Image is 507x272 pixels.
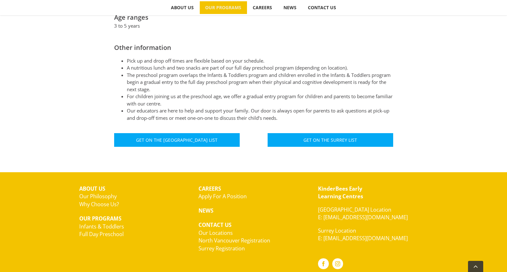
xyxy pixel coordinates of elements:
li: The preschool program overlaps the Infants & Toddlers program and children enrolled in the Infant... [127,71,393,93]
a: E: [EMAIL_ADDRESS][DOMAIN_NAME] [318,214,408,221]
a: Get On The Surrey List [268,133,393,147]
strong: OUR PROGRAMS [79,215,121,222]
a: Our Philosophy [79,193,117,200]
li: A nutritious lunch and two snacks are part of our full day preschool program (depending on locati... [127,64,393,71]
span: ABOUT US [171,5,194,10]
p: 3 to 5 years [114,22,393,30]
a: Instagram [332,258,343,269]
a: NEWS [278,1,302,14]
p: [GEOGRAPHIC_DATA] Location [318,206,428,222]
strong: CONTACT US [198,221,231,228]
a: CONTACT US [302,1,342,14]
h2: Age ranges [114,13,393,22]
p: Surrey Location [318,227,428,243]
a: North Vancouver Registration [198,237,270,244]
strong: ABOUT US [79,185,105,192]
strong: KinderBees Early Learning Centres [318,185,363,200]
a: ABOUT US [166,1,199,14]
a: CAREERS [247,1,278,14]
a: Our Locations [198,229,233,236]
a: Infants & Toddlers [79,223,124,230]
li: Pick up and drop off times are flexible based on your schedule. [127,57,393,65]
strong: CAREERS [198,185,221,192]
a: Surrey Registration [198,245,245,252]
span: Get On The [GEOGRAPHIC_DATA] List [136,137,218,143]
li: Our educators are here to help and support your family. Our door is always open for parents to as... [127,107,393,121]
a: E: [EMAIL_ADDRESS][DOMAIN_NAME] [318,235,408,242]
a: Full Day Preschool [79,230,124,238]
a: Why Choose Us? [79,201,119,208]
a: Get On The [GEOGRAPHIC_DATA] List [114,133,240,147]
a: Facebook [318,258,329,269]
li: For children joining us at the preschool age, we offer a gradual entry program for children and p... [127,93,393,107]
a: OUR PROGRAMS [200,1,247,14]
span: Get On The Surrey List [303,137,357,143]
span: CAREERS [253,5,272,10]
a: KinderBees EarlyLearning Centres [318,185,363,200]
h2: Other information [114,43,393,52]
a: Apply For A Position [198,193,247,200]
span: OUR PROGRAMS [205,5,241,10]
span: NEWS [283,5,296,10]
span: CONTACT US [308,5,336,10]
strong: NEWS [198,207,213,214]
